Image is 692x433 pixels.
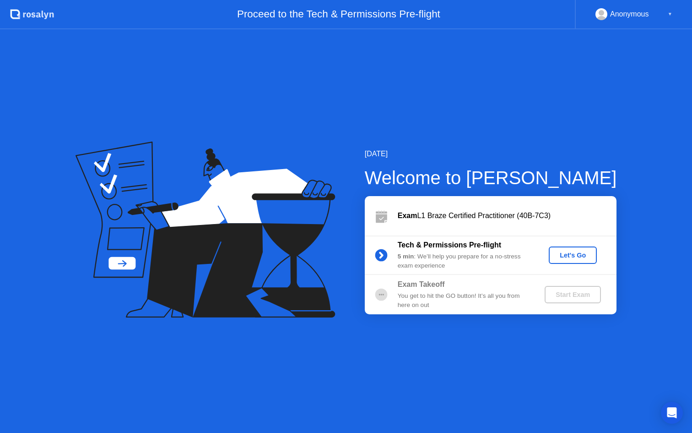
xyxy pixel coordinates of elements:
div: ▼ [668,8,672,20]
div: You get to hit the GO button! It’s all you from here on out [398,291,530,310]
button: Let's Go [549,247,597,264]
button: Start Exam [545,286,601,303]
b: Exam [398,212,417,219]
b: Exam Takeoff [398,280,445,288]
div: Anonymous [610,8,649,20]
div: Start Exam [548,291,597,298]
div: [DATE] [365,148,617,159]
div: Let's Go [552,252,593,259]
div: : We’ll help you prepare for a no-stress exam experience [398,252,530,271]
b: 5 min [398,253,414,260]
div: Welcome to [PERSON_NAME] [365,164,617,192]
b: Tech & Permissions Pre-flight [398,241,501,249]
div: L1 Braze Certified Practitioner (40B-7C3) [398,210,616,221]
div: Open Intercom Messenger [661,402,683,424]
